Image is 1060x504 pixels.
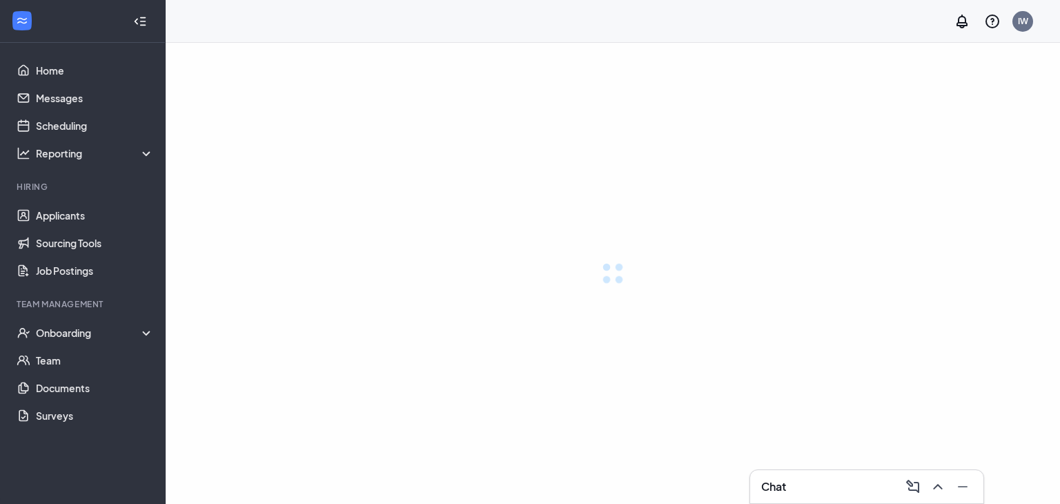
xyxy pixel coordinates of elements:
[17,298,151,310] div: Team Management
[17,181,151,193] div: Hiring
[36,347,154,374] a: Team
[954,13,970,30] svg: Notifications
[1018,15,1028,27] div: IW
[15,14,29,28] svg: WorkstreamLogo
[36,57,154,84] a: Home
[36,229,154,257] a: Sourcing Tools
[930,478,946,495] svg: ChevronUp
[954,478,971,495] svg: Minimize
[17,326,30,340] svg: UserCheck
[36,374,154,402] a: Documents
[17,146,30,160] svg: Analysis
[925,476,948,498] button: ChevronUp
[905,478,921,495] svg: ComposeMessage
[36,402,154,429] a: Surveys
[36,202,154,229] a: Applicants
[950,476,972,498] button: Minimize
[761,479,786,494] h3: Chat
[984,13,1001,30] svg: QuestionInfo
[36,146,155,160] div: Reporting
[133,14,147,28] svg: Collapse
[36,257,154,284] a: Job Postings
[36,84,154,112] a: Messages
[36,326,155,340] div: Onboarding
[36,112,154,139] a: Scheduling
[901,476,923,498] button: ComposeMessage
